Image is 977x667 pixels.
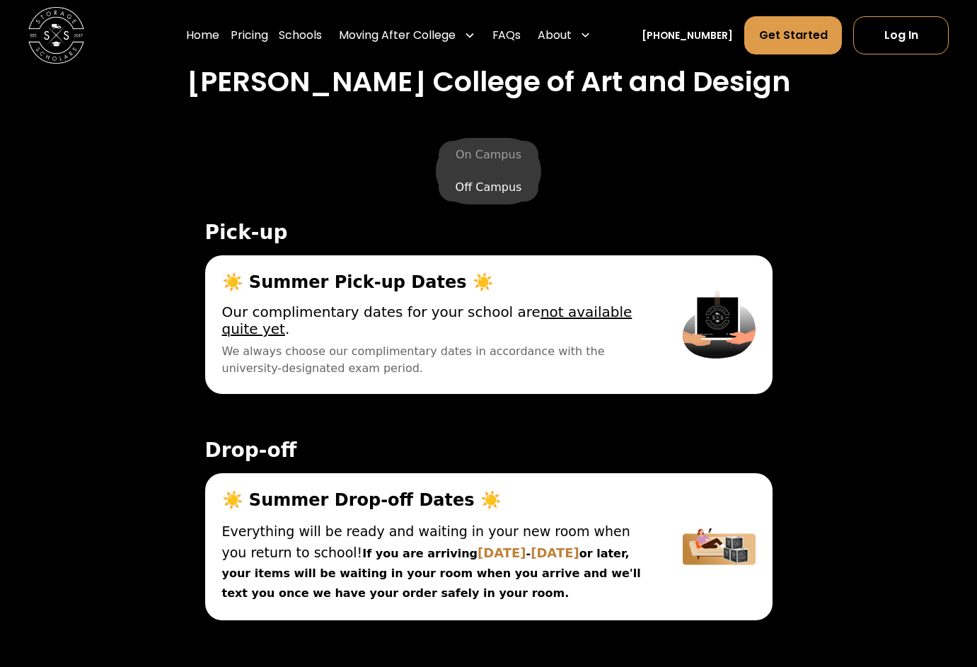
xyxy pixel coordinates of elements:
[28,7,84,63] img: Storage Scholars main logo
[478,545,526,560] span: [DATE]
[186,16,219,55] a: Home
[492,16,521,55] a: FAQs
[439,141,538,169] label: On Campus
[205,439,773,462] span: Drop-off
[439,173,539,202] label: Off Campus
[853,16,949,54] a: Log In
[642,28,733,42] a: [PHONE_NUMBER]
[28,7,84,63] a: home
[339,27,456,44] div: Moving After College
[222,303,649,337] span: Our complimentary dates for your school are .
[333,16,481,55] div: Moving After College
[222,303,632,337] u: not available quite yet
[532,16,597,55] div: About
[531,545,579,560] span: [DATE]
[222,521,649,603] div: If you are arriving - or later, your items will be waiting in your room when you arrive and we'll...
[222,272,649,292] span: ☀️ Summer Pick-up Dates ☀️
[683,490,755,603] img: Delivery Image
[49,65,928,99] h3: [PERSON_NAME] College of Art and Design
[231,16,268,55] a: Pricing
[683,272,755,377] img: Pickup Image
[222,490,649,510] span: ☀️ Summer Drop-off Dates ☀️
[205,221,773,244] span: Pick-up
[279,16,322,55] a: Schools
[222,523,630,560] span: Everything will be ready and waiting in your new room when you return to school!
[222,343,649,377] span: We always choose our complimentary dates in accordance with the university-designated exam period.
[744,16,843,54] a: Get Started
[538,27,572,44] div: About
